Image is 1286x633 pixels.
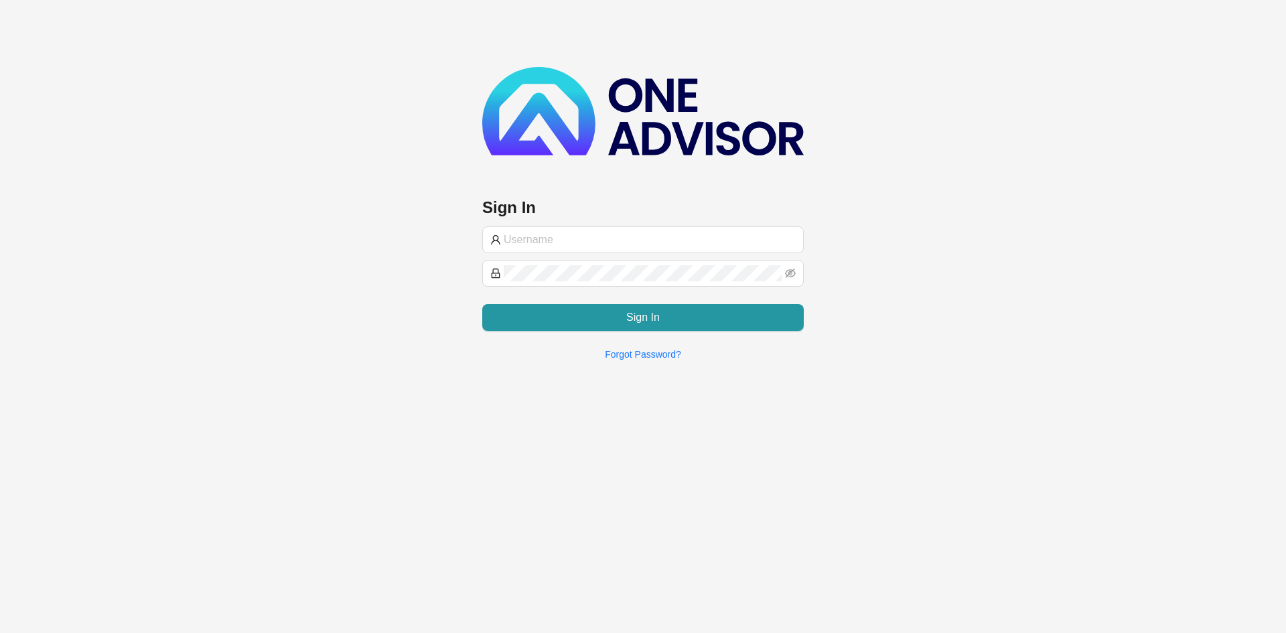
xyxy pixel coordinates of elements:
img: b89e593ecd872904241dc73b71df2e41-logo-dark.svg [482,67,804,155]
input: Username [504,232,796,248]
span: Sign In [626,309,660,326]
h3: Sign In [482,197,804,218]
a: Forgot Password? [605,349,681,360]
button: Sign In [482,304,804,331]
span: lock [490,268,501,279]
span: user [490,234,501,245]
span: eye-invisible [785,268,796,279]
